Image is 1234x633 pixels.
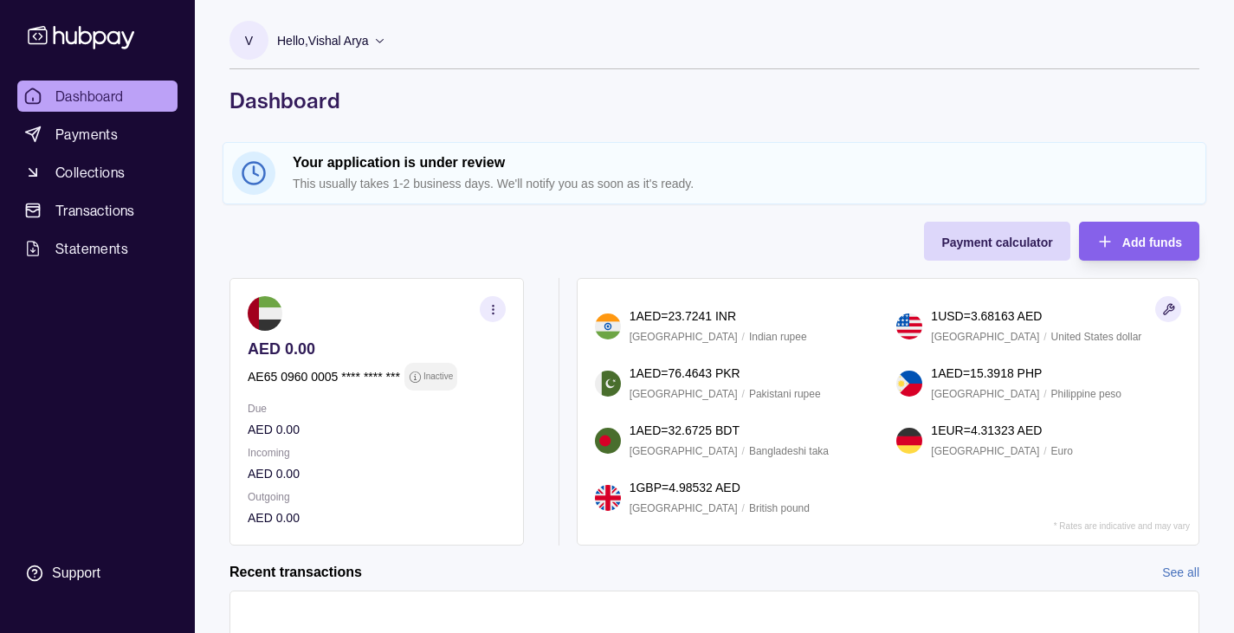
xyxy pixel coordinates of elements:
[941,236,1052,249] span: Payment calculator
[1043,442,1046,461] p: /
[55,124,118,145] span: Payments
[248,508,506,527] p: AED 0.00
[896,428,922,454] img: de
[17,195,178,226] a: Transactions
[630,499,738,518] p: [GEOGRAPHIC_DATA]
[931,364,1042,383] p: 1 AED = 15.3918 PHP
[1043,384,1046,404] p: /
[931,442,1039,461] p: [GEOGRAPHIC_DATA]
[630,307,736,326] p: 1 AED = 23.7241 INR
[742,442,745,461] p: /
[55,238,128,259] span: Statements
[17,233,178,264] a: Statements
[55,200,135,221] span: Transactions
[595,313,621,339] img: in
[17,119,178,150] a: Payments
[630,384,738,404] p: [GEOGRAPHIC_DATA]
[293,174,1197,193] p: This usually takes 1-2 business days. We'll notify you as soon as it's ready.
[595,485,621,511] img: gb
[595,428,621,454] img: bd
[931,421,1042,440] p: 1 EUR = 4.31323 AED
[931,307,1042,326] p: 1 USD = 3.68163 AED
[630,478,740,497] p: 1 GBP = 4.98532 AED
[52,564,100,583] div: Support
[248,488,506,507] p: Outgoing
[630,421,740,440] p: 1 AED = 32.6725 BDT
[1079,222,1199,261] button: Add funds
[248,464,506,483] p: AED 0.00
[1162,563,1199,582] a: See all
[277,31,369,50] p: Hello, Vishal Arya
[931,327,1039,346] p: [GEOGRAPHIC_DATA]
[1051,442,1073,461] p: Euro
[248,296,282,331] img: ae
[423,367,453,386] p: Inactive
[749,384,821,404] p: Pakistani rupee
[1043,327,1046,346] p: /
[17,81,178,112] a: Dashboard
[293,153,1197,172] h2: Your application is under review
[931,384,1039,404] p: [GEOGRAPHIC_DATA]
[248,443,506,462] p: Incoming
[17,555,178,591] a: Support
[749,499,810,518] p: British pound
[55,162,125,183] span: Collections
[742,499,745,518] p: /
[742,384,745,404] p: /
[1051,327,1142,346] p: United States dollar
[55,86,124,107] span: Dashboard
[229,563,362,582] h2: Recent transactions
[630,442,738,461] p: [GEOGRAPHIC_DATA]
[630,364,740,383] p: 1 AED = 76.4643 PKR
[749,442,829,461] p: Bangladeshi taka
[1051,384,1121,404] p: Philippine peso
[248,420,506,439] p: AED 0.00
[17,157,178,188] a: Collections
[749,327,807,346] p: Indian rupee
[1054,521,1190,531] p: * Rates are indicative and may vary
[630,327,738,346] p: [GEOGRAPHIC_DATA]
[896,313,922,339] img: us
[229,87,1199,114] h1: Dashboard
[1122,236,1182,249] span: Add funds
[245,31,253,50] p: V
[595,371,621,397] img: pk
[924,222,1069,261] button: Payment calculator
[742,327,745,346] p: /
[896,371,922,397] img: ph
[248,339,506,358] p: AED 0.00
[248,399,506,418] p: Due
